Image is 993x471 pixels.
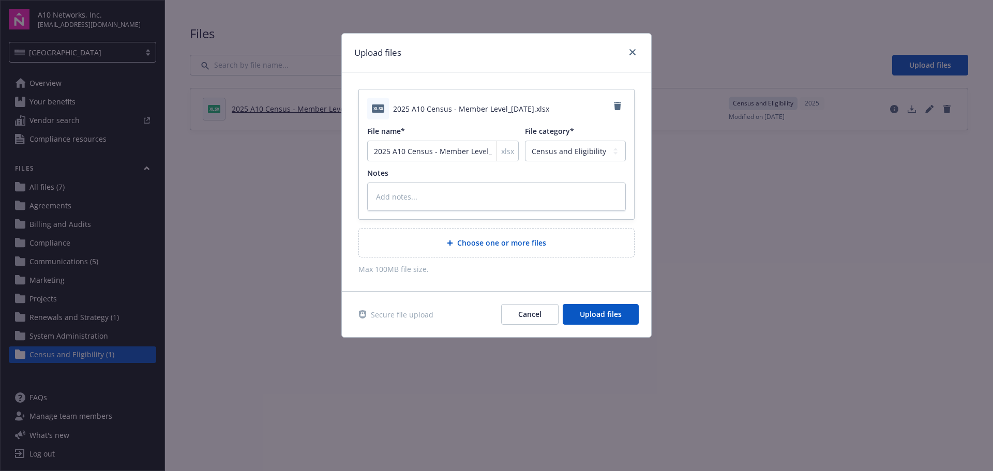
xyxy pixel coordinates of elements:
span: 2025 A10 Census - Member Level_[DATE].xlsx [393,103,549,114]
div: Choose one or more files [358,228,635,257]
span: Cancel [518,309,541,319]
a: close [626,46,639,58]
input: Add file name... [367,141,519,161]
span: File name* [367,126,405,136]
span: Max 100MB file size. [358,264,635,275]
span: Choose one or more files [457,237,546,248]
span: Upload files [580,309,622,319]
span: xlsx [372,104,384,112]
span: xlsx [501,146,514,157]
span: Notes [367,168,388,178]
span: Secure file upload [371,309,433,320]
span: File category* [525,126,574,136]
button: Cancel [501,304,559,325]
a: Remove [609,98,626,114]
h1: Upload files [354,46,401,59]
button: Upload files [563,304,639,325]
